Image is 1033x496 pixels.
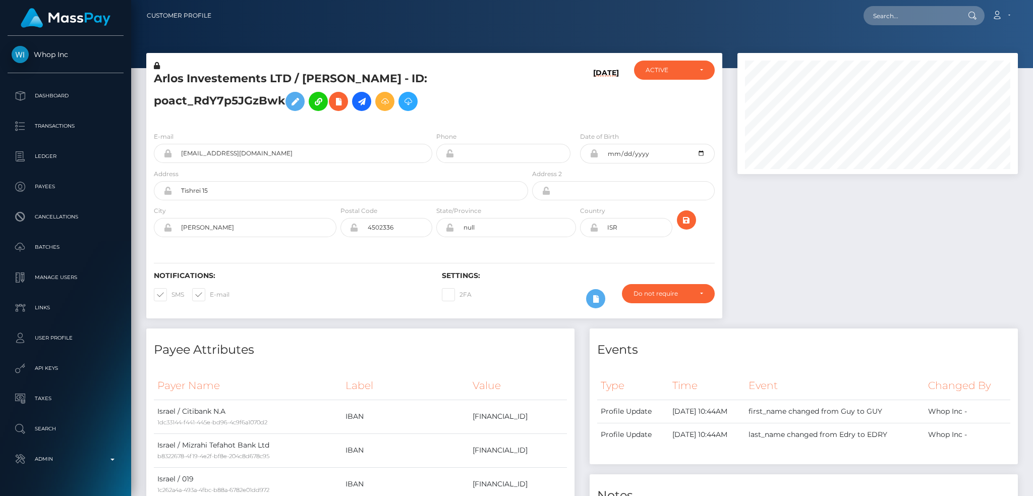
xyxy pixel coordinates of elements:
[12,240,120,255] p: Batches
[157,486,269,493] small: 1c262a4a-493a-4fbc-b88a-6782e01dd972
[622,284,715,303] button: Do not require
[580,206,605,215] label: Country
[12,452,120,467] p: Admin
[8,386,124,411] a: Taxes
[8,144,124,169] a: Ledger
[864,6,958,25] input: Search...
[8,265,124,290] a: Manage Users
[8,50,124,59] span: Whop Inc
[154,400,342,433] td: Israel / Citibank N.A
[597,341,1010,359] h4: Events
[12,300,120,315] p: Links
[12,330,120,346] p: User Profile
[340,206,377,215] label: Postal Code
[442,288,472,301] label: 2FA
[469,433,567,467] td: [FINANCIAL_ID]
[154,170,179,179] label: Address
[154,271,427,280] h6: Notifications:
[12,88,120,103] p: Dashboard
[12,270,120,285] p: Manage Users
[342,372,469,400] th: Label
[532,170,562,179] label: Address 2
[593,69,619,120] h6: [DATE]
[8,83,124,108] a: Dashboard
[634,61,715,80] button: ACTIVE
[154,71,523,116] h5: Arlos Investements LTD / [PERSON_NAME] - ID: poact_RdY7p5JGzBwk
[12,119,120,134] p: Transactions
[745,400,925,423] td: first_name changed from Guy to GUY
[745,423,925,446] td: last_name changed from Edry to EDRY
[436,206,481,215] label: State/Province
[8,447,124,472] a: Admin
[925,423,1010,446] td: Whop Inc -
[925,372,1010,400] th: Changed By
[469,400,567,433] td: [FINANCIAL_ID]
[669,423,745,446] td: [DATE] 10:44AM
[669,372,745,400] th: Time
[157,453,269,460] small: b8322678-4f19-4e2f-bf8e-204c8d678c95
[12,391,120,406] p: Taxes
[157,419,267,426] small: 1dc33144-f441-445e-bd96-4c9f6a1070d2
[154,433,342,467] td: Israel / Mizrahi Tefahot Bank Ltd
[12,179,120,194] p: Payees
[8,295,124,320] a: Links
[580,132,619,141] label: Date of Birth
[154,341,567,359] h4: Payee Attributes
[12,361,120,376] p: API Keys
[442,271,715,280] h6: Settings:
[669,400,745,423] td: [DATE] 10:44AM
[597,400,669,423] td: Profile Update
[12,149,120,164] p: Ledger
[352,92,371,111] a: Initiate Payout
[147,5,211,26] a: Customer Profile
[8,356,124,381] a: API Keys
[925,400,1010,423] td: Whop Inc -
[634,290,692,298] div: Do not require
[469,372,567,400] th: Value
[8,174,124,199] a: Payees
[342,400,469,433] td: IBAN
[436,132,456,141] label: Phone
[12,46,29,63] img: Whop Inc
[8,204,124,230] a: Cancellations
[154,288,184,301] label: SMS
[8,416,124,442] a: Search
[745,372,925,400] th: Event
[154,132,174,141] label: E-mail
[192,288,229,301] label: E-mail
[597,423,669,446] td: Profile Update
[154,372,342,400] th: Payer Name
[8,325,124,351] a: User Profile
[8,235,124,260] a: Batches
[12,421,120,436] p: Search
[154,206,166,215] label: City
[342,433,469,467] td: IBAN
[8,114,124,139] a: Transactions
[646,66,692,74] div: ACTIVE
[12,209,120,225] p: Cancellations
[597,372,669,400] th: Type
[21,8,110,28] img: MassPay Logo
